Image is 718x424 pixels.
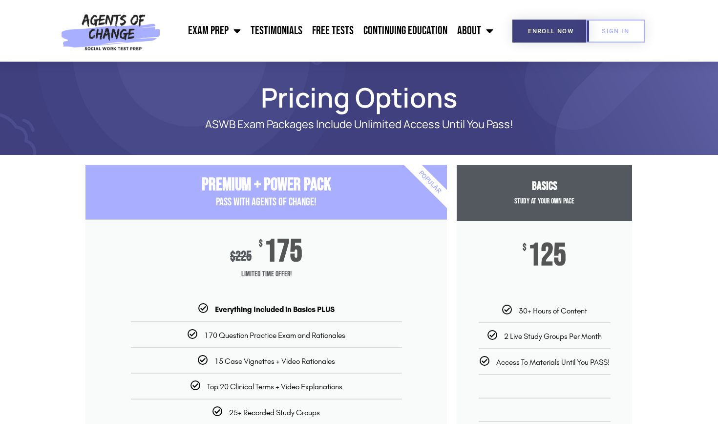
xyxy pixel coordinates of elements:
div: Popular [374,126,486,239]
h1: Pricing Options [81,86,637,109]
b: Everything Included in Basics PLUS [215,305,335,314]
span: Limited Time Offer! [85,265,447,284]
a: Continuing Education [359,19,452,43]
span: $ [259,239,263,249]
div: 225 [230,248,252,265]
span: 170 Question Practice Exam and Rationales [204,331,345,340]
a: Enroll Now [512,20,589,43]
span: SIGN IN [602,28,629,34]
span: PASS with AGENTS OF CHANGE! [216,196,317,209]
a: About [452,19,498,43]
span: 25+ Recorded Study Groups [229,408,320,417]
nav: Menu [165,19,498,43]
span: $ [523,243,527,253]
a: Exam Prep [183,19,246,43]
span: 2 Live Study Groups Per Month [504,332,602,341]
span: Access To Materials Until You PASS! [496,357,610,367]
h3: Premium + Power Pack [85,175,447,196]
a: Free Tests [307,19,359,43]
span: 15 Case Vignettes + Video Rationales [214,357,335,366]
span: 175 [264,239,302,265]
span: Top 20 Clinical Terms + Video Explanations [207,382,342,391]
span: 125 [528,243,566,268]
a: Testimonials [246,19,307,43]
span: $ [230,248,235,265]
h3: Basics [457,179,632,194]
span: Study at your Own Pace [514,197,574,206]
a: SIGN IN [586,20,645,43]
span: Enroll Now [528,28,573,34]
span: 30+ Hours of Content [519,306,587,315]
p: ASWB Exam Packages Include Unlimited Access Until You Pass! [120,118,598,131]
